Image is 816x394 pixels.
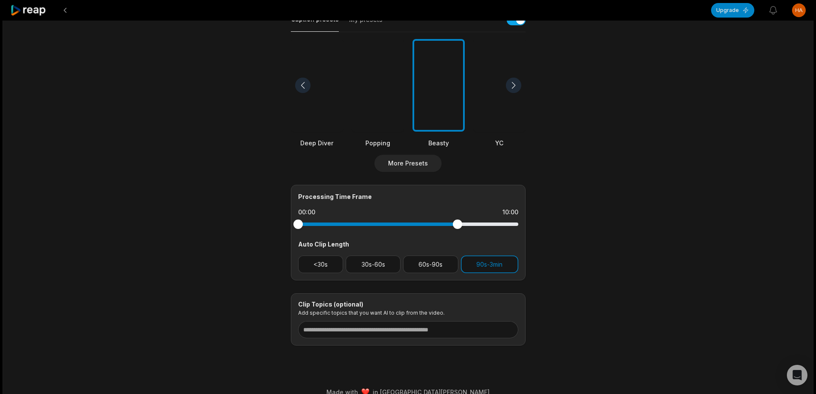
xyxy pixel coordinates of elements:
[374,155,442,172] button: More Presets
[291,15,339,32] button: Caption presets
[502,208,518,217] div: 10:00
[711,3,754,18] button: Upgrade
[298,240,518,249] div: Auto Clip Length
[461,256,518,273] button: 90s-3min
[298,208,315,217] div: 00:00
[349,15,383,32] button: My presets
[298,310,518,316] p: Add specific topics that you want AI to clip from the video.
[298,192,518,201] div: Processing Time Frame
[352,138,404,147] div: Popping
[298,301,518,308] div: Clip Topics (optional)
[403,256,458,273] button: 60s-90s
[473,138,526,147] div: YC
[412,138,465,147] div: Beasty
[298,256,344,273] button: <30s
[291,138,343,147] div: Deep Diver
[346,256,401,273] button: 30s-60s
[787,365,807,385] div: Open Intercom Messenger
